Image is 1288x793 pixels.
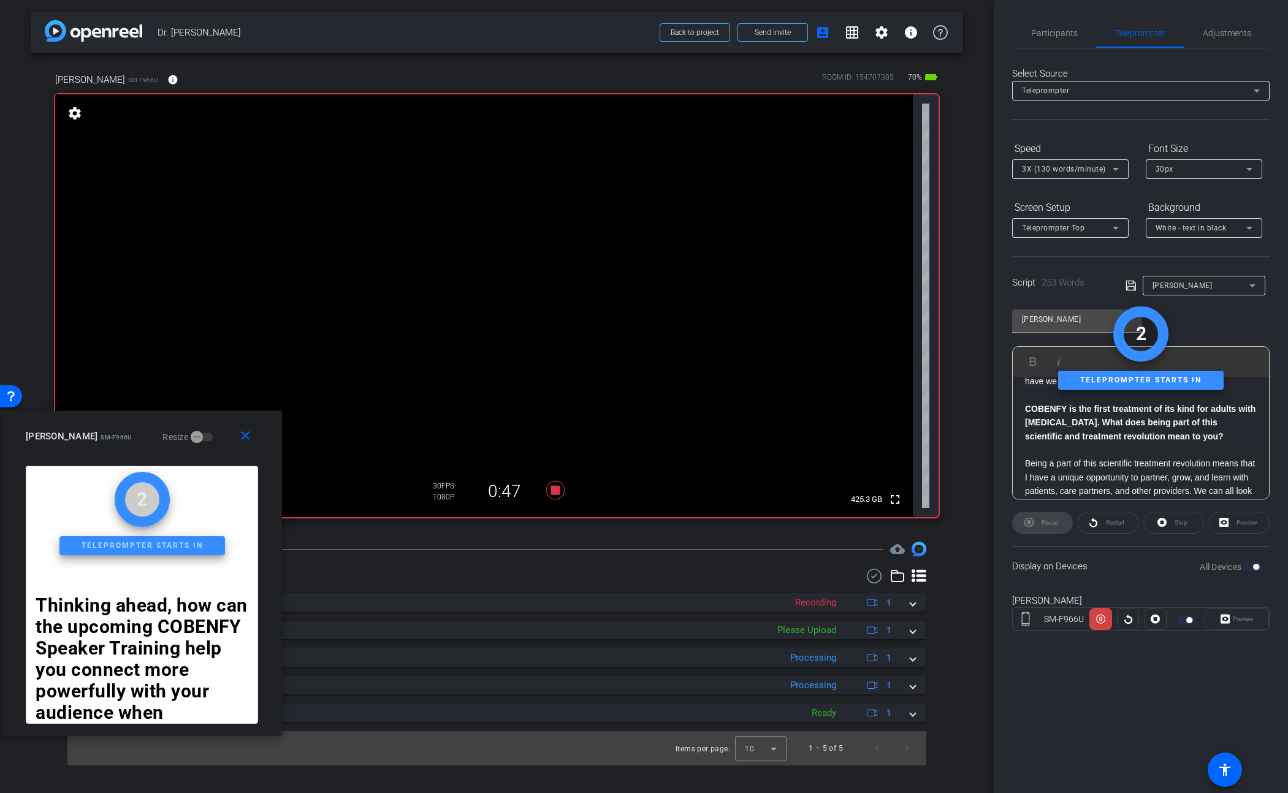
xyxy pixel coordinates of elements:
div: Script [1012,276,1108,290]
div: Speed [1012,138,1129,159]
div: Background [1146,197,1262,218]
span: 253 Words [1042,277,1084,288]
span: Dr. [PERSON_NAME] [158,20,652,45]
mat-icon: grid_on [845,25,859,40]
div: 2 [137,492,148,507]
span: 70% [906,67,924,87]
div: Screen Setup [1012,197,1129,218]
span: 1 [886,596,891,609]
div: Ready [806,706,842,720]
span: 425.3 GB [847,492,886,507]
strong: COBENFY is the first treatment of its kind for adults with [MEDICAL_DATA]. What does being part o... [1025,404,1256,441]
div: SM-F966U [1038,613,1090,626]
span: [PERSON_NAME] [55,73,125,86]
div: Processing [784,651,842,665]
div: 2 [1136,320,1146,347]
span: Teleprompter Top [1022,224,1084,232]
span: White - text in black [1156,224,1227,232]
span: 1 [886,679,891,692]
mat-icon: accessibility [1218,762,1232,777]
span: Send invite [755,28,791,37]
div: 0:47 [463,481,546,502]
label: Resize [162,431,191,443]
button: Italic (⌘I) [1047,349,1070,374]
mat-icon: info [904,25,918,40]
div: ROOM ID: 154707385 [822,72,894,89]
mat-icon: settings [66,106,83,121]
span: SM-F966U [101,434,132,441]
mat-icon: account_box [815,25,830,40]
span: 30px [1156,165,1173,173]
img: Session clips [912,542,926,556]
div: Font Size [1146,138,1262,159]
div: Select Source [1012,67,1270,81]
span: 1 [886,624,891,637]
div: Items per page: [676,743,730,755]
span: 3X (130 words/minute) [1022,165,1106,173]
span: Participants [1031,29,1078,37]
div: 30 [433,481,463,491]
span: Teleprompter [1115,29,1165,37]
button: Next page [892,734,921,763]
span: [PERSON_NAME] [26,431,97,442]
span: 1 [886,707,891,719]
span: FPS [441,482,454,490]
mat-icon: settings [874,25,889,40]
label: All Devices [1200,561,1244,573]
span: 1 [886,651,891,664]
button: Previous page [863,734,892,763]
span: SM-F966U [128,75,158,85]
div: Recording [789,596,842,610]
mat-icon: info [167,74,178,85]
mat-icon: cloud_upload [890,542,905,556]
mat-icon: close [238,428,253,444]
div: 1080P [433,492,463,502]
div: Processing [784,678,842,692]
div: Teleprompter starts in [59,536,225,555]
span: [PERSON_NAME] [1153,281,1213,290]
p: Being a part of this scientific treatment revolution means that I have a unique opportunity to pa... [1025,457,1257,553]
div: Display on Devices [1012,546,1270,586]
div: Please Upload [771,623,842,637]
span: Back to project [671,28,719,37]
mat-icon: fullscreen [888,492,902,507]
span: Adjustments [1203,29,1251,37]
img: app-logo [45,20,142,42]
strong: Thinking ahead, how can the upcoming COBENFY Speaker Training help you connect more powerfully wi... [36,594,252,767]
mat-icon: battery_std [924,70,939,85]
div: [PERSON_NAME] [1012,594,1270,608]
span: Destinations for your clips [890,542,905,556]
span: Teleprompter [1022,86,1069,95]
div: 1 – 5 of 5 [809,742,843,754]
div: Teleprompter starts in [1058,371,1224,390]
